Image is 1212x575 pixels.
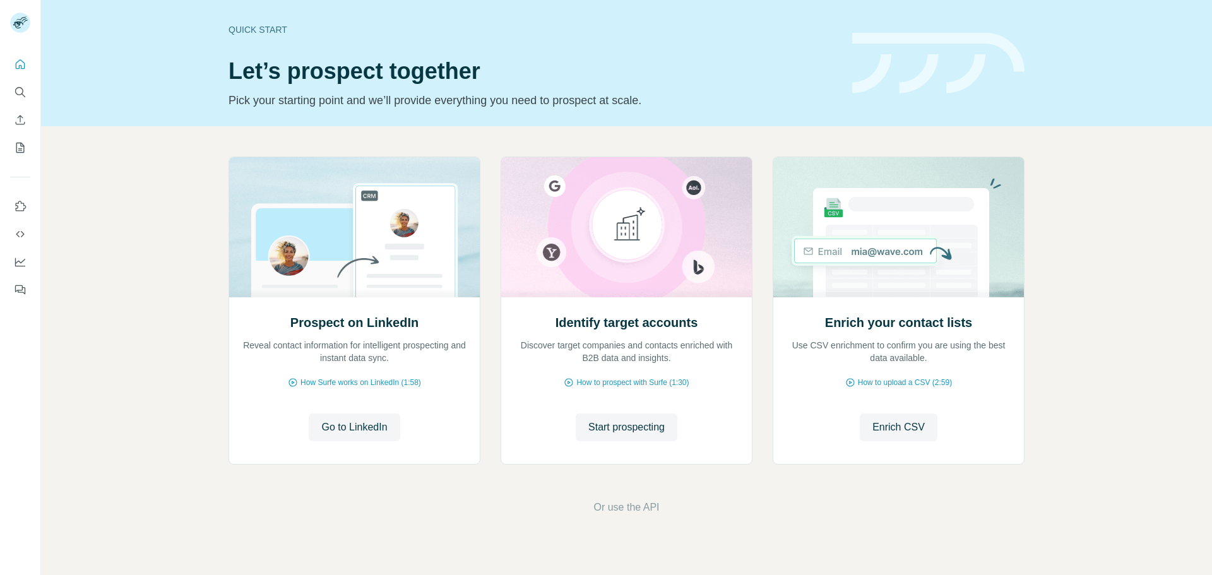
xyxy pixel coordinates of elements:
button: Search [10,81,30,104]
span: Start prospecting [588,420,665,435]
div: Quick start [229,23,837,36]
span: Enrich CSV [872,420,925,435]
h2: Enrich your contact lists [825,314,972,331]
span: Go to LinkedIn [321,420,387,435]
img: Enrich your contact lists [773,157,1025,297]
img: banner [852,33,1025,94]
button: Enrich CSV [860,413,937,441]
span: How to upload a CSV (2:59) [858,377,952,388]
button: Go to LinkedIn [309,413,400,441]
p: Use CSV enrichment to confirm you are using the best data available. [786,339,1011,364]
button: Use Surfe API [10,223,30,246]
h1: Let’s prospect together [229,59,837,84]
button: Or use the API [593,500,659,515]
h2: Prospect on LinkedIn [290,314,419,331]
span: How Surfe works on LinkedIn (1:58) [300,377,421,388]
p: Pick your starting point and we’ll provide everything you need to prospect at scale. [229,92,837,109]
img: Prospect on LinkedIn [229,157,480,297]
button: My lists [10,136,30,159]
p: Discover target companies and contacts enriched with B2B data and insights. [514,339,739,364]
button: Dashboard [10,251,30,273]
p: Reveal contact information for intelligent prospecting and instant data sync. [242,339,467,364]
span: How to prospect with Surfe (1:30) [576,377,689,388]
img: Identify target accounts [501,157,752,297]
button: Feedback [10,278,30,301]
button: Quick start [10,53,30,76]
button: Start prospecting [576,413,677,441]
h2: Identify target accounts [555,314,698,331]
button: Enrich CSV [10,109,30,131]
button: Use Surfe on LinkedIn [10,195,30,218]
